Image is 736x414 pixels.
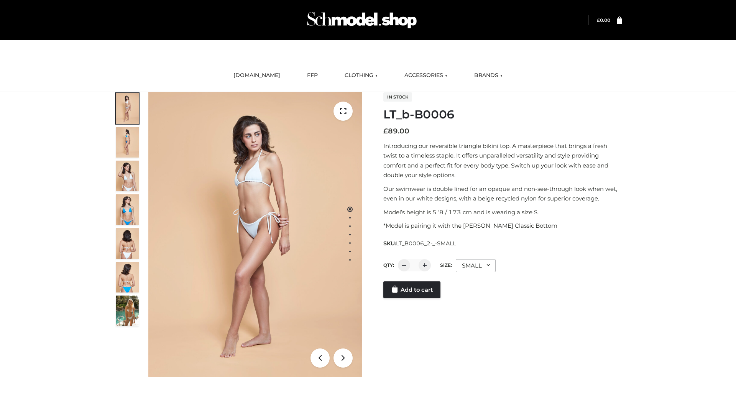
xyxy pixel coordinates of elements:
a: Add to cart [383,281,440,298]
img: ArielClassicBikiniTop_CloudNine_AzureSky_OW114ECO_8-scaled.jpg [116,262,139,292]
a: £0.00 [597,17,610,23]
a: FFP [301,67,324,84]
span: £ [597,17,600,23]
span: £ [383,127,388,135]
span: SKU: [383,239,457,248]
bdi: 0.00 [597,17,610,23]
img: ArielClassicBikiniTop_CloudNine_AzureSky_OW114ECO_1-scaled.jpg [116,93,139,124]
p: Our swimwear is double lined for an opaque and non-see-through look when wet, even in our white d... [383,184,622,204]
p: Introducing our reversible triangle bikini top. A masterpiece that brings a fresh twist to a time... [383,141,622,180]
img: ArielClassicBikiniTop_CloudNine_AzureSky_OW114ECO_7-scaled.jpg [116,228,139,259]
p: Model’s height is 5 ‘8 / 173 cm and is wearing a size S. [383,207,622,217]
h1: LT_b-B0006 [383,108,622,122]
a: ACCESSORIES [399,67,453,84]
img: Arieltop_CloudNine_AzureSky2.jpg [116,296,139,326]
bdi: 89.00 [383,127,409,135]
span: In stock [383,92,412,102]
img: Schmodel Admin 964 [304,5,419,35]
label: QTY: [383,262,394,268]
a: BRANDS [468,67,508,84]
label: Size: [440,262,452,268]
img: ArielClassicBikiniTop_CloudNine_AzureSky_OW114ECO_2-scaled.jpg [116,127,139,158]
p: *Model is pairing it with the [PERSON_NAME] Classic Bottom [383,221,622,231]
img: ArielClassicBikiniTop_CloudNine_AzureSky_OW114ECO_1 [148,92,362,377]
img: ArielClassicBikiniTop_CloudNine_AzureSky_OW114ECO_3-scaled.jpg [116,161,139,191]
img: ArielClassicBikiniTop_CloudNine_AzureSky_OW114ECO_4-scaled.jpg [116,194,139,225]
a: CLOTHING [339,67,383,84]
div: SMALL [456,259,496,272]
a: [DOMAIN_NAME] [228,67,286,84]
span: LT_B0006_2-_-SMALL [396,240,456,247]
